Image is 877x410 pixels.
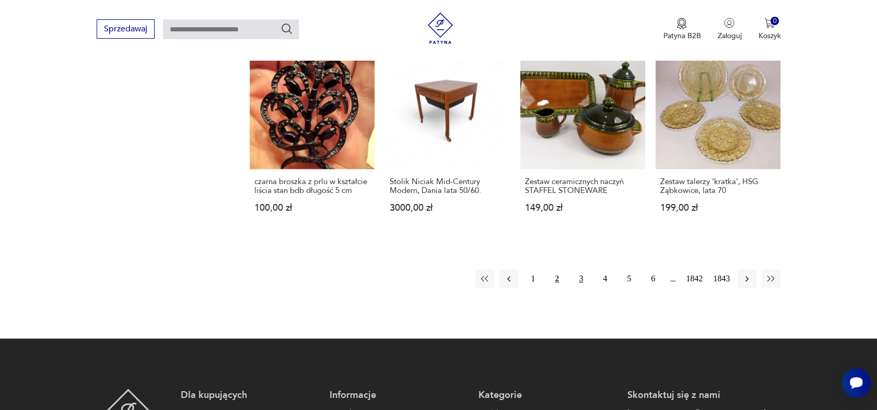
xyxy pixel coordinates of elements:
[683,269,705,288] button: 1842
[254,203,370,212] p: 100,00 zł
[523,269,542,288] button: 1
[385,43,510,232] a: Stolik Niciak Mid-Century Modern, Dania lata 50/60.Stolik Niciak Mid-Century Modern, Dania lata 5...
[254,177,370,195] h3: czarna broszka z prlu w kształcie liścia stan bdb długość 5 cm
[663,18,700,41] a: Ikona medaluPatyna B2B
[390,203,505,212] p: 3000,00 zł
[758,18,780,41] button: 0Koszyk
[764,18,775,28] img: Ikona koszyka
[181,389,319,401] p: Dla kupujących
[717,18,741,41] button: Zaloguj
[676,18,687,29] img: Ikona medalu
[619,269,638,288] button: 5
[390,177,505,195] h3: Stolik Niciak Mid-Century Modern, Dania lata 50/60.
[717,31,741,41] p: Zaloguj
[520,43,645,232] a: Zestaw ceramicznych naczyń STAFFEL STONEWAREZestaw ceramicznych naczyń STAFFEL STONEWARE149,00 zł
[595,269,614,288] button: 4
[525,203,640,212] p: 149,00 zł
[250,43,375,232] a: czarna broszka z prlu w kształcie liścia stan bdb długość 5 cmczarna broszka z prlu w kształcie l...
[280,22,293,35] button: Szukaj
[663,31,700,41] p: Patyna B2B
[571,269,590,288] button: 3
[710,269,732,288] button: 1843
[478,389,617,401] p: Kategorie
[758,31,780,41] p: Koszyk
[627,389,766,401] p: Skontaktuj się z nami
[770,17,779,26] div: 0
[547,269,566,288] button: 2
[644,269,662,288] button: 6
[330,389,468,401] p: Informacje
[656,43,780,232] a: Zestaw talerzy 'kratka', HSG Ząbkowice, lata 70Zestaw talerzy 'kratka', HSG Ząbkowice, lata 70199...
[525,177,640,195] h3: Zestaw ceramicznych naczyń STAFFEL STONEWARE
[841,368,871,397] iframe: Smartsupp widget button
[660,177,776,195] h3: Zestaw talerzy 'kratka', HSG Ząbkowice, lata 70
[724,18,734,28] img: Ikonka użytkownika
[97,19,155,39] button: Sprzedawaj
[660,203,776,212] p: 199,00 zł
[663,18,700,41] button: Patyna B2B
[425,13,456,44] img: Patyna - sklep z meblami i dekoracjami vintage
[97,26,155,33] a: Sprzedawaj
